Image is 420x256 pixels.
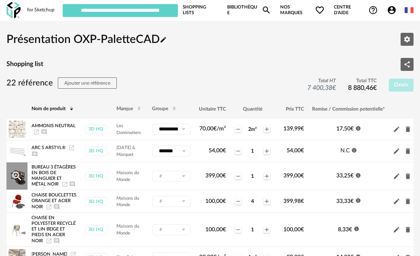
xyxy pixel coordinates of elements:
[235,198,241,205] span: Minus icon
[387,5,400,15] span: Account Circle icon
[389,79,414,92] button: Devis
[116,224,139,235] span: Maisons du Monde
[373,85,377,91] span: €
[199,126,226,132] span: 70,00
[32,193,76,209] span: Chaise bouclettes orange et acier noir
[280,3,325,17] span: Nos marques
[116,145,135,157] span: [DATE] & Marquet
[404,198,412,205] span: Delete icon
[53,205,60,209] span: Ajouter un commentaire
[160,34,167,45] span: Pencil icon
[307,85,336,91] span: 7 400,38
[58,77,117,89] button: Ajouter une référence
[394,82,408,88] span: Devis
[301,148,304,154] span: €
[41,130,47,134] span: Ajouter un commentaire
[262,5,271,15] span: Magnify icon
[223,227,226,233] span: €
[355,172,361,178] span: Information icon
[227,3,271,17] a: BibliothèqueMagnify icon
[46,205,52,209] a: Launch icon
[70,252,76,256] span: Launch icon
[152,106,168,111] span: Groupe
[230,99,275,119] th: Quantité
[32,124,76,128] span: Ammonis Neutral
[336,198,354,204] span: 33,33
[84,197,108,206] a: 3D HQ
[393,147,400,155] span: Pencil icon
[32,216,76,243] span: Chaise en polyester recyclé et lin beige et pieds en acier noir
[242,148,263,154] div: 1
[387,5,397,15] span: Account Circle icon
[235,226,241,233] span: Minus icon
[68,145,75,150] a: Launch icon
[209,148,226,154] span: 54,00
[368,5,378,15] span: Help Circle Outline icon
[32,165,76,186] span: Bureau 3 étagères en bois de manguier et métal noir
[401,33,414,46] button: Editer les paramètres
[6,2,21,19] img: OXP
[152,196,191,207] div: Sélectionner un groupe
[404,226,412,233] span: Delete icon
[283,173,304,179] span: 399,00
[307,78,336,84] span: Total HT
[205,198,226,204] span: 100,00
[350,126,354,132] span: €
[195,99,230,119] th: Unitaire TTC
[283,198,304,204] span: 399,98
[301,198,304,204] span: €
[308,99,389,119] th: Remise / Commission potentielle*
[251,127,257,132] span: m²
[301,173,304,179] span: €
[355,198,361,203] span: Information icon
[332,85,336,91] span: €
[404,147,412,155] span: Delete icon
[336,126,354,132] span: 17,50
[315,5,325,15] span: Heart Outline icon
[205,173,226,179] span: 399,00
[336,173,354,179] span: 33,25
[264,173,270,179] span: Plus icon
[84,171,108,181] a: 3D HQ
[53,238,60,243] span: Ajouter un commentaire
[6,32,167,47] h2: Présentation OXP-PaletteCAD
[84,124,108,134] a: 3D HQ
[404,126,412,133] span: Delete icon
[264,226,270,233] span: Plus icon
[405,6,414,15] img: fr
[223,198,226,204] span: €
[393,173,400,180] span: Pencil icon
[348,78,377,84] span: Total TTC
[152,224,191,235] div: Sélectionner un groupe
[301,126,304,132] span: €
[152,145,191,157] div: Sélectionner un groupe
[46,238,52,243] span: Launch icon
[213,126,226,132] span: €/m²
[393,198,400,205] span: Pencil icon
[283,126,304,132] span: 139,99
[32,106,65,111] span: Nom de produit
[264,148,270,154] span: Plus icon
[205,227,226,233] span: 100,00
[223,148,226,154] span: €
[61,182,68,186] a: Launch icon
[350,198,354,204] span: €
[283,227,304,233] span: 100,00
[116,171,139,182] span: Maisons du Monde
[242,126,263,132] div: 2
[349,227,352,233] span: €
[348,85,377,91] span: 8 880,46
[183,3,218,17] a: Shopping Lists
[264,126,270,132] span: Plus icon
[301,227,304,233] span: €
[235,126,241,132] span: Minus icon
[338,227,352,233] span: 8,33
[340,148,350,154] span: N.C
[351,147,357,153] span: Information icon
[85,146,108,156] div: 3D HQ
[235,148,241,154] span: Minus icon
[32,145,65,150] span: ARC S ARSTYL®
